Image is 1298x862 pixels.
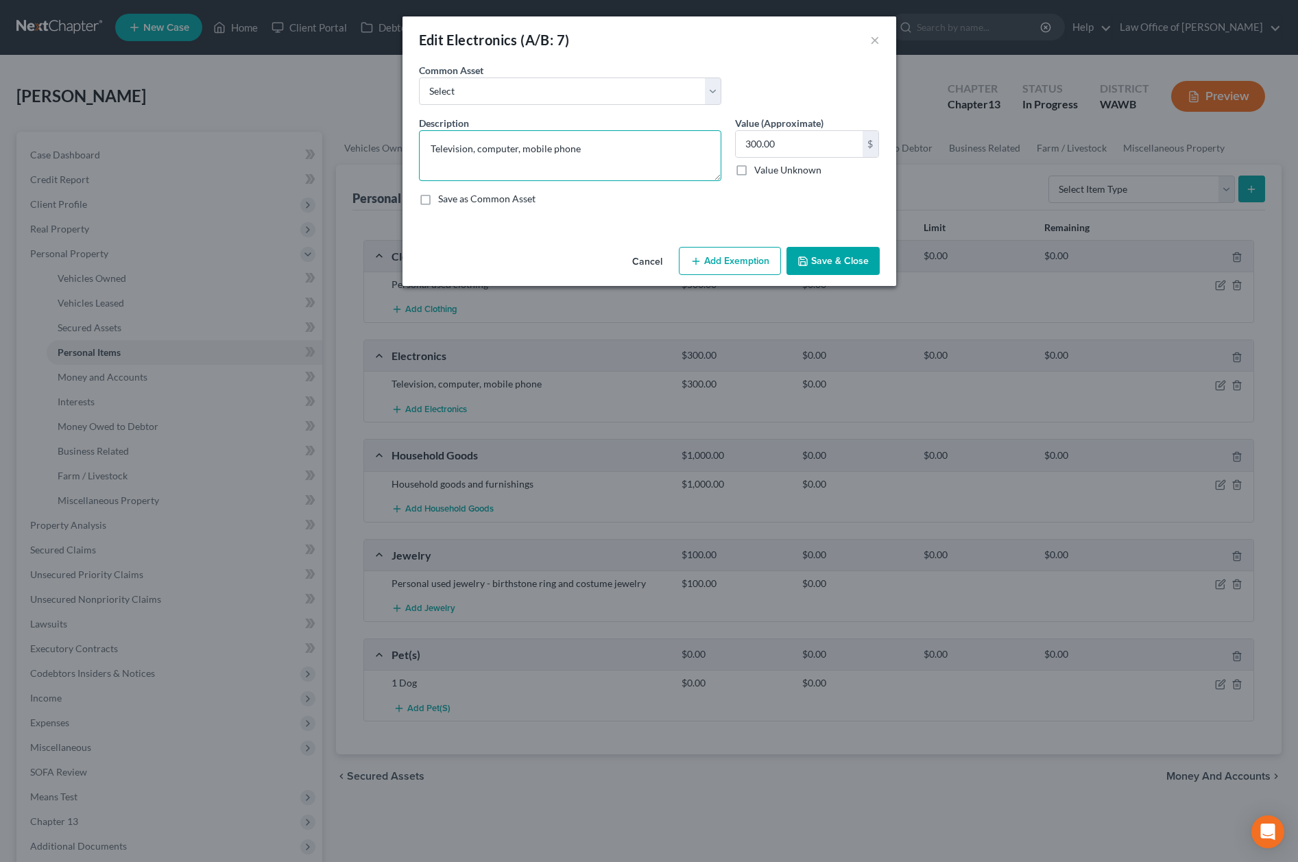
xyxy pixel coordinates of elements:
[419,63,483,77] label: Common Asset
[870,32,880,48] button: ×
[863,131,879,157] div: $
[438,192,536,206] label: Save as Common Asset
[754,163,821,177] label: Value Unknown
[679,247,781,276] button: Add Exemption
[736,131,863,157] input: 0.00
[786,247,880,276] button: Save & Close
[419,117,469,129] span: Description
[621,248,673,276] button: Cancel
[1251,815,1284,848] div: Open Intercom Messenger
[735,116,824,130] label: Value (Approximate)
[419,30,570,49] div: Edit Electronics (A/B: 7)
